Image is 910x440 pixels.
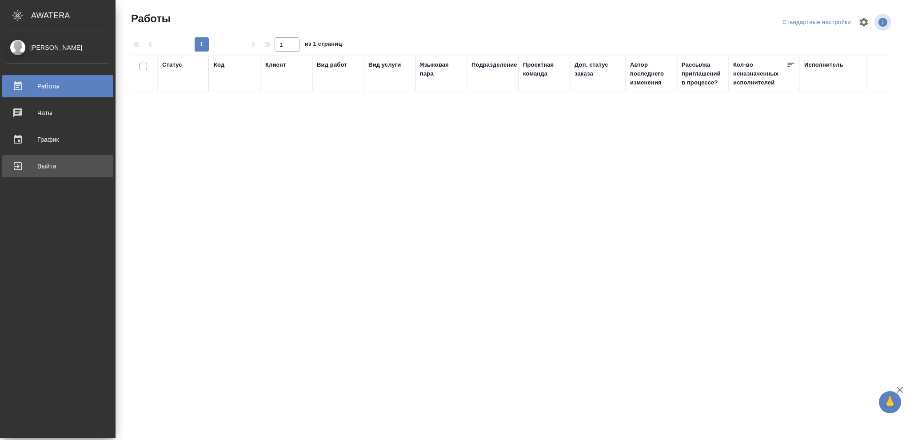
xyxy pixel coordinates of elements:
button: 🙏 [879,391,901,413]
div: Статус [162,60,182,69]
div: split button [780,16,853,29]
a: График [2,128,113,151]
div: Чаты [7,106,109,120]
div: Клиент [265,60,286,69]
div: Языковая пара [420,60,463,78]
div: Автор последнего изменения [630,60,673,87]
div: Код [214,60,224,69]
a: Чаты [2,102,113,124]
div: Доп. статус заказа [575,60,621,78]
div: График [7,133,109,146]
span: 🙏 [882,393,898,412]
div: Кол-во неназначенных исполнителей [733,60,786,87]
div: AWATERA [31,7,116,24]
span: Посмотреть информацию [874,14,893,31]
span: из 1 страниц [305,39,342,52]
div: Выйти [7,160,109,173]
a: Выйти [2,155,113,177]
div: Исполнитель [804,60,843,69]
div: Работы [7,80,109,93]
div: [PERSON_NAME] [7,43,109,52]
div: Вид работ [317,60,347,69]
a: Работы [2,75,113,97]
span: Настроить таблицу [853,12,874,33]
div: Рассылка приглашений в процессе? [682,60,724,87]
div: Вид услуги [368,60,401,69]
div: Подразделение [471,60,517,69]
div: Проектная команда [523,60,566,78]
span: Работы [129,12,171,26]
